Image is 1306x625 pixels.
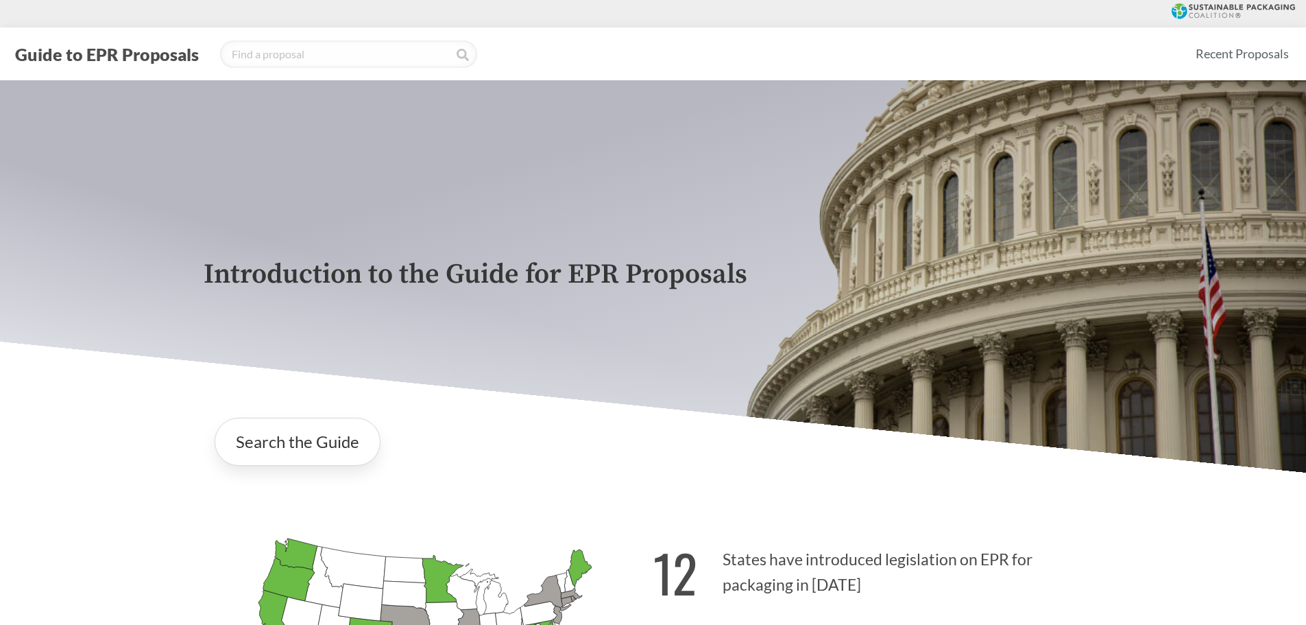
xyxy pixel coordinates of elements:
[220,40,477,68] input: Find a proposal
[653,534,697,611] strong: 12
[1189,38,1295,69] a: Recent Proposals
[653,526,1103,611] p: States have introduced legislation on EPR for packaging in [DATE]
[11,43,203,65] button: Guide to EPR Proposals
[204,259,1103,290] p: Introduction to the Guide for EPR Proposals
[215,418,380,466] a: Search the Guide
